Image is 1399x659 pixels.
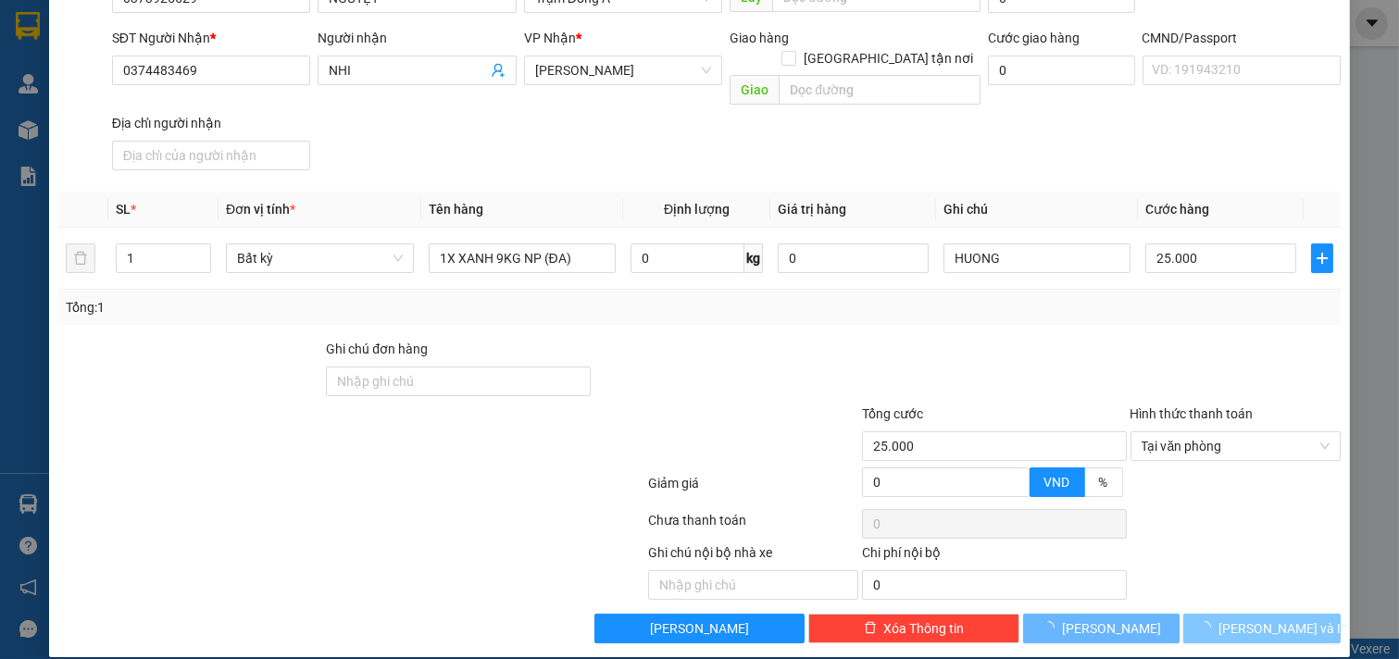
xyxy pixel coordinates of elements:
button: deleteXóa Thông tin [808,614,1019,643]
div: Chi phí nội bộ [862,542,1126,570]
div: TUYỀN [16,60,131,82]
input: Ghi chú đơn hàng [326,367,590,396]
span: loading [1198,621,1218,634]
span: [PERSON_NAME] [650,618,749,639]
span: Giá trị hàng [778,202,846,217]
button: [PERSON_NAME] [1023,614,1180,643]
div: Trạm Đông Á [16,16,131,60]
label: Cước giao hàng [988,31,1080,45]
span: delete [864,621,877,636]
div: Ghi chú nội bộ nhà xe [648,542,859,570]
span: % [1099,475,1108,490]
span: [PERSON_NAME] và In [1218,618,1348,639]
span: Nhận: [144,18,189,37]
div: 45.000 [142,119,344,165]
div: Địa chỉ người nhận [112,113,311,133]
input: Cước giao hàng [988,56,1135,85]
div: SĐT Người Nhận [112,28,311,48]
span: Gửi: [16,18,44,37]
span: user-add [491,63,506,78]
div: [PERSON_NAME] [144,16,342,38]
span: Tổng cước [862,406,923,421]
span: Chưa [PERSON_NAME] : [142,119,272,163]
input: Dọc đường [779,75,980,105]
div: Chưa thanh toán [646,510,861,542]
span: VP Nhận [524,31,576,45]
input: Nhập ghi chú [648,570,859,600]
span: Giao hàng [730,31,789,45]
input: VD: Bàn, Ghế [429,243,617,273]
span: VND [1044,475,1070,490]
div: PHÚ [144,38,342,60]
span: [GEOGRAPHIC_DATA] tận nơi [796,48,981,68]
th: Ghi chú [936,192,1139,228]
button: plus [1311,243,1333,273]
label: Hình thức thanh toán [1130,406,1254,421]
span: Tại văn phòng [1142,432,1330,460]
span: Hồ Chí Minh [535,56,712,84]
span: Cước hàng [1145,202,1209,217]
span: Bất kỳ [237,244,403,272]
input: Địa chỉ của người nhận [112,141,311,170]
span: Xóa Thông tin [884,618,965,639]
span: Định lượng [664,202,730,217]
div: Người nhận [318,28,517,48]
input: 0 [778,243,929,273]
div: CMND/Passport [1143,28,1342,48]
span: plus [1312,251,1332,266]
label: Ghi chú đơn hàng [326,342,428,356]
button: [PERSON_NAME] [594,614,806,643]
input: Ghi Chú [943,243,1131,273]
span: loading [1042,621,1062,634]
span: Tên hàng [429,202,483,217]
span: kg [744,243,763,273]
button: [PERSON_NAME] và In [1183,614,1341,643]
span: Đơn vị tính [226,202,295,217]
span: Giao [730,75,779,105]
div: Giảm giá [646,473,861,505]
span: SL [116,202,131,217]
div: Tổng: 1 [66,297,541,317]
span: [PERSON_NAME] [1062,618,1161,639]
button: delete [66,243,95,273]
